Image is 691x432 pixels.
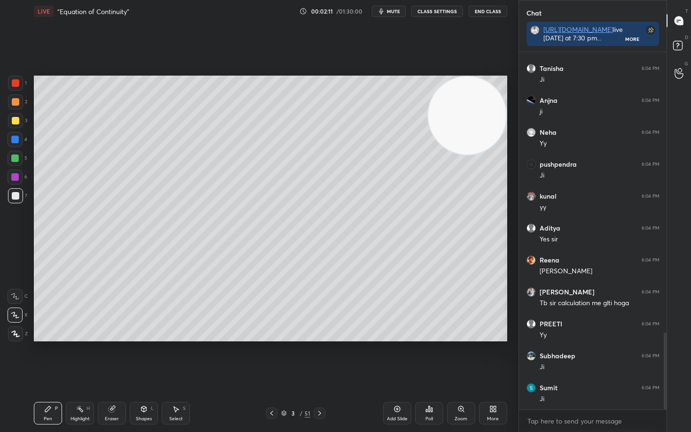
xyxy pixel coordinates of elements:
h6: Reena [540,256,559,264]
div: ji [540,107,660,116]
h4: “Equation of Continuity” [57,7,129,16]
img: 3 [526,383,536,393]
div: 4 [8,132,27,147]
div: 6:04 PM [642,193,660,199]
p: G [684,60,688,67]
div: Add Slide [387,417,408,421]
div: Yy [540,139,660,148]
img: f36cf9491315400ba06f3afc17d38e50.png [526,96,536,105]
button: End Class [469,6,507,17]
div: 6:04 PM [642,289,660,295]
div: 6:04 PM [642,321,660,327]
p: T [685,8,688,15]
h6: Tanisha [540,64,564,73]
div: Zoom [455,417,467,421]
div: Eraser [105,417,119,421]
div: Z [8,326,28,341]
div: LIVE [34,6,54,17]
div: Ji [540,171,660,180]
div: L [151,406,154,411]
div: More [487,417,499,421]
div: [PERSON_NAME] [540,267,660,276]
div: Ji [540,363,660,372]
img: 3c33b455cbee4d0d8c895458c2956763.jpg [526,160,536,169]
img: 0077f478210d424bb14125281e68059c.jpg [526,287,536,297]
img: 2a2d205acdab4986988c618eeaea94c3.jpg [526,255,536,265]
div: 6 [8,170,27,185]
h6: Subhadeep [540,352,575,360]
div: 6:04 PM [642,162,660,167]
button: mute [372,6,406,17]
div: P [55,406,58,411]
h6: Sumit [540,384,558,392]
img: 5fec7a98e4a9477db02da60e09992c81.jpg [530,25,540,35]
div: C [8,289,28,304]
div: / [300,410,303,416]
div: Shapes [136,417,152,421]
div: Ji [540,394,660,404]
img: default.png [526,224,536,233]
div: 1 [8,76,27,91]
p: D [685,34,688,41]
p: Chat [519,0,549,25]
div: live [DATE] at 7:30 pm... [543,25,626,42]
div: grid [519,52,667,409]
img: default.png [526,64,536,73]
div: Select [169,417,183,421]
div: 6:04 PM [642,385,660,391]
div: S [183,406,186,411]
div: 5 [8,151,27,166]
div: X [8,308,28,323]
div: 6:04 PM [642,353,660,359]
div: 6:04 PM [642,98,660,103]
h6: [PERSON_NAME] [540,288,595,296]
div: 3 [289,410,298,416]
img: 3 [526,128,536,137]
h6: kunal [540,192,557,201]
h6: Anjna [540,96,558,105]
h6: Aditya [540,224,560,232]
div: More [625,36,639,42]
div: Tb sir calculation me glti hoga [540,299,660,308]
div: 6:04 PM [642,225,660,231]
h6: PREETI [540,320,562,328]
div: Highlight [71,417,90,421]
div: H [86,406,90,411]
h6: pushpendra [540,160,577,169]
span: mute [387,8,400,15]
div: 3 [8,113,27,128]
img: 45418f7cc88746cfb40f41016138861c.jpg [526,351,536,361]
div: 7 [8,188,27,203]
div: 6:04 PM [642,130,660,135]
div: Yy [540,331,660,340]
img: default.png [526,319,536,329]
div: Poll [425,417,433,421]
div: Yes sir [540,235,660,244]
div: Ji [540,75,660,85]
div: 51 [305,409,310,417]
div: 6:04 PM [642,257,660,263]
button: CLASS SETTINGS [411,6,463,17]
img: 001eba9e199847959c241b6fad6b1f6f.jpg [526,192,536,201]
h6: Neha [540,128,557,137]
div: 6:04 PM [642,66,660,71]
div: yy [540,203,660,212]
div: 2 [8,94,27,109]
div: Pen [44,417,52,421]
a: [URL][DOMAIN_NAME] [543,25,613,34]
